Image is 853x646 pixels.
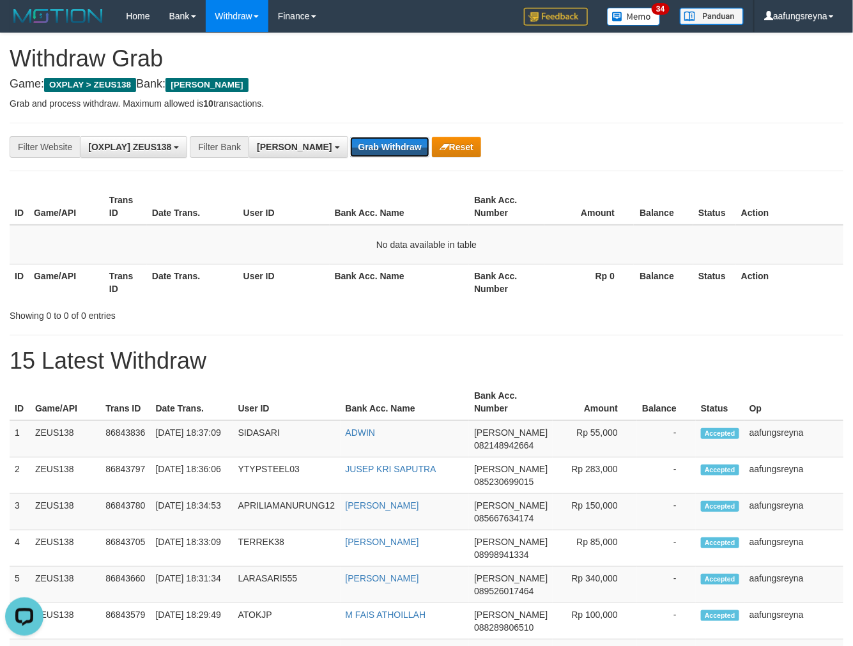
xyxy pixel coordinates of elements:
span: Accepted [701,537,739,548]
td: 2 [10,458,30,494]
th: Game/API [29,188,104,225]
th: Balance [634,188,693,225]
span: [PERSON_NAME] [474,464,548,474]
h4: Game: Bank: [10,78,843,91]
th: Action [736,264,843,300]
img: MOTION_logo.png [10,6,107,26]
span: Copy 08998941334 to clipboard [474,550,529,560]
span: [PERSON_NAME] [474,610,548,620]
td: 86843579 [100,603,150,640]
button: Reset [432,137,481,157]
td: ZEUS138 [30,603,100,640]
span: [PERSON_NAME] [474,573,548,583]
td: 86843836 [100,420,150,458]
td: [DATE] 18:34:53 [151,494,233,530]
td: TERREK38 [233,530,341,567]
th: Trans ID [100,384,150,420]
span: Accepted [701,574,739,585]
td: ZEUS138 [30,420,100,458]
td: No data available in table [10,225,843,265]
span: Accepted [701,465,739,475]
td: APRILIAMANURUNG12 [233,494,341,530]
th: Date Trans. [147,264,238,300]
th: Balance [634,264,693,300]
th: Bank Acc. Name [341,384,470,420]
th: Game/API [29,264,104,300]
th: Op [744,384,843,420]
td: - [637,458,696,494]
td: ATOKJP [233,603,341,640]
th: ID [10,188,29,225]
span: Accepted [701,610,739,621]
td: LARASARI555 [233,567,341,603]
th: Action [736,188,843,225]
strong: 10 [203,98,213,109]
td: aafungsreyna [744,603,843,640]
td: aafungsreyna [744,458,843,494]
td: Rp 85,000 [553,530,637,567]
td: - [637,567,696,603]
div: Filter Bank [190,136,249,158]
td: 5 [10,567,30,603]
div: Showing 0 to 0 of 0 entries [10,304,346,322]
td: [DATE] 18:29:49 [151,603,233,640]
td: - [637,603,696,640]
a: [PERSON_NAME] [346,537,419,547]
h1: 15 Latest Withdraw [10,348,843,374]
th: Date Trans. [147,188,238,225]
th: Balance [637,384,696,420]
td: Rp 55,000 [553,420,637,458]
td: Rp 340,000 [553,567,637,603]
th: Amount [544,188,634,225]
th: Bank Acc. Number [469,264,544,300]
td: 4 [10,530,30,567]
span: Copy 085667634174 to clipboard [474,513,534,523]
th: ID [10,384,30,420]
th: Trans ID [104,188,147,225]
button: Open LiveChat chat widget [5,5,43,43]
h1: Withdraw Grab [10,46,843,72]
th: Trans ID [104,264,147,300]
a: [PERSON_NAME] [346,500,419,511]
td: 86843705 [100,530,150,567]
th: User ID [238,264,330,300]
th: Game/API [30,384,100,420]
span: Copy 085230699015 to clipboard [474,477,534,487]
th: User ID [238,188,330,225]
td: aafungsreyna [744,567,843,603]
span: Copy 082148942664 to clipboard [474,440,534,450]
td: 3 [10,494,30,530]
span: [PERSON_NAME] [165,78,248,92]
span: [PERSON_NAME] [257,142,332,152]
th: Date Trans. [151,384,233,420]
td: [DATE] 18:37:09 [151,420,233,458]
td: ZEUS138 [30,458,100,494]
td: aafungsreyna [744,420,843,458]
td: aafungsreyna [744,530,843,567]
td: ZEUS138 [30,530,100,567]
th: Bank Acc. Name [330,188,470,225]
button: Grab Withdraw [350,137,429,157]
td: Rp 100,000 [553,603,637,640]
th: Amount [553,384,637,420]
img: panduan.png [680,8,744,25]
th: ID [10,264,29,300]
th: Status [696,384,744,420]
button: [OXPLAY] ZEUS138 [80,136,187,158]
td: Rp 283,000 [553,458,637,494]
th: Bank Acc. Name [330,264,470,300]
a: [PERSON_NAME] [346,573,419,583]
th: Status [693,264,736,300]
span: [PERSON_NAME] [474,537,548,547]
img: Button%20Memo.svg [607,8,661,26]
span: OXPLAY > ZEUS138 [44,78,136,92]
span: 34 [652,3,669,15]
img: Feedback.jpg [524,8,588,26]
a: ADWIN [346,427,376,438]
th: Bank Acc. Number [469,384,553,420]
span: [PERSON_NAME] [474,427,548,438]
td: ZEUS138 [30,567,100,603]
div: Filter Website [10,136,80,158]
th: Rp 0 [544,264,634,300]
span: Accepted [701,428,739,439]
